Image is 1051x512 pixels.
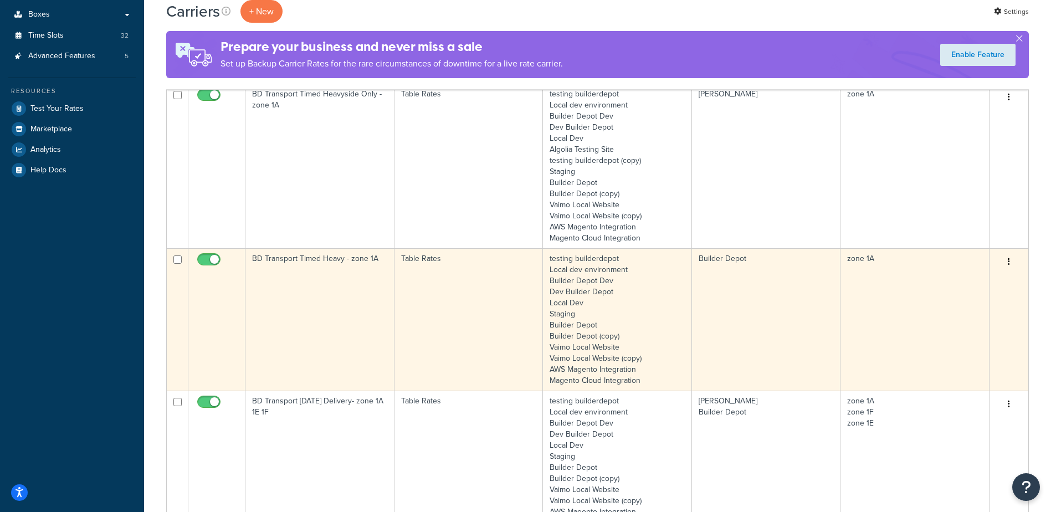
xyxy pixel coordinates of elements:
span: 32 [121,31,129,40]
td: testing builderdepot Local dev environment Builder Depot Dev Dev Builder Depot Local Dev Staging ... [543,248,692,391]
span: Help Docs [30,166,66,175]
a: Help Docs [8,160,136,180]
button: Open Resource Center [1012,473,1040,501]
td: zone 1A [840,84,990,248]
h4: Prepare your business and never miss a sale [221,38,563,56]
img: ad-rules-rateshop-fe6ec290ccb7230408bd80ed9643f0289d75e0ffd9eb532fc0e269fcd187b520.png [166,31,221,78]
td: Table Rates [394,248,544,391]
a: Analytics [8,140,136,160]
td: testing builderdepot Local dev environment Builder Depot Dev Dev Builder Depot Local Dev Algolia ... [543,84,692,248]
td: Table Rates [394,84,544,248]
a: Enable Feature [940,44,1016,66]
span: Analytics [30,145,61,155]
a: Time Slots 32 [8,25,136,46]
a: Advanced Features 5 [8,46,136,66]
li: Time Slots [8,25,136,46]
span: Marketplace [30,125,72,134]
span: Boxes [28,10,50,19]
li: Advanced Features [8,46,136,66]
span: Test Your Rates [30,104,84,114]
td: zone 1A [840,248,990,391]
td: BD Transport Timed Heavyside Only - zone 1A [245,84,394,248]
a: Test Your Rates [8,99,136,119]
td: Builder Depot [692,248,841,391]
a: Marketplace [8,119,136,139]
span: Time Slots [28,31,64,40]
td: BD Transport Timed Heavy - zone 1A [245,248,394,391]
a: Boxes [8,4,136,25]
h1: Carriers [166,1,220,22]
span: Advanced Features [28,52,95,61]
td: [PERSON_NAME] [692,84,841,248]
a: Settings [994,4,1029,19]
div: Resources [8,86,136,96]
p: Set up Backup Carrier Rates for the rare circumstances of downtime for a live rate carrier. [221,56,563,71]
span: 5 [125,52,129,61]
